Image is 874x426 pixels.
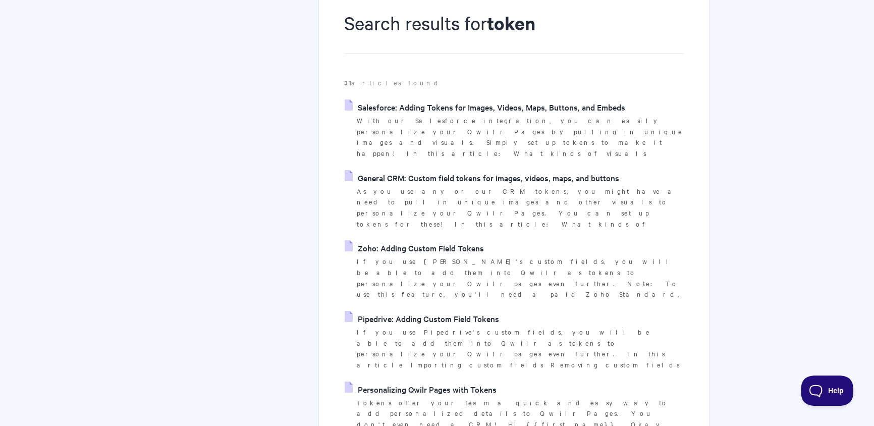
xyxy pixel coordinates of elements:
[357,256,684,300] p: If you use [PERSON_NAME]'s custom fields, you will be able to add them into Qwilr as tokens to pe...
[345,170,619,185] a: General CRM: Custom field tokens for images, videos, maps, and buttons
[345,99,625,115] a: Salesforce: Adding Tokens for Images, Videos, Maps, Buttons, and Embeds
[344,77,684,88] p: articles found
[345,311,499,326] a: Pipedrive: Adding Custom Field Tokens
[344,10,684,54] h1: Search results for
[357,327,684,370] p: If you use Pipedrive's custom fields, you will be able to add them into Qwilr as tokens to person...
[345,382,497,397] a: Personalizing Qwilr Pages with Tokens
[357,186,684,230] p: As you use any or our CRM tokens, you might have a need to pull in unique images and other visual...
[357,115,684,159] p: With our Salesforce integration, you can easily personalize your Qwilr Pages by pulling in unique...
[801,376,854,406] iframe: Toggle Customer Support
[345,240,484,255] a: Zoho: Adding Custom Field Tokens
[487,11,535,35] strong: token
[344,78,351,87] strong: 31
